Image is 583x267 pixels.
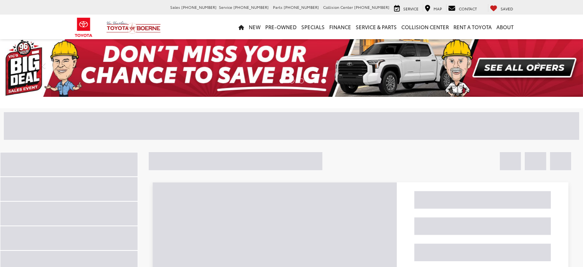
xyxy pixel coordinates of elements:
[446,4,479,12] a: Contact
[284,4,319,10] span: [PHONE_NUMBER]
[327,15,353,39] a: Finance
[273,4,282,10] span: Parts
[399,15,451,39] a: Collision Center
[246,15,263,39] a: New
[236,15,246,39] a: Home
[392,4,420,12] a: Service
[181,4,217,10] span: [PHONE_NUMBER]
[423,4,444,12] a: Map
[403,6,419,12] span: Service
[451,15,494,39] a: Rent a Toyota
[501,6,513,12] span: Saved
[459,6,477,12] span: Contact
[69,15,98,40] img: Toyota
[323,4,353,10] span: Collision Center
[488,4,515,12] a: My Saved Vehicles
[354,4,389,10] span: [PHONE_NUMBER]
[233,4,269,10] span: [PHONE_NUMBER]
[434,6,442,12] span: Map
[353,15,399,39] a: Service & Parts: Opens in a new tab
[106,21,161,34] img: Vic Vaughan Toyota of Boerne
[170,4,180,10] span: Sales
[219,4,232,10] span: Service
[263,15,299,39] a: Pre-Owned
[299,15,327,39] a: Specials
[494,15,516,39] a: About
